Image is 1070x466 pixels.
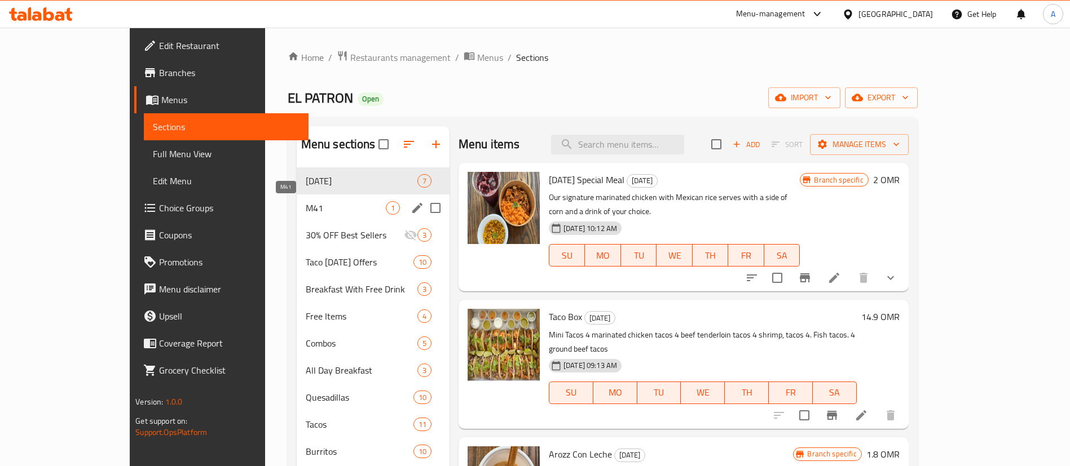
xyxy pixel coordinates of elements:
[516,51,548,64] span: Sections
[413,390,431,404] div: items
[549,171,624,188] span: [DATE] Special Meal
[877,402,904,429] button: delete
[854,91,909,105] span: export
[159,282,300,296] span: Menu disclaimer
[159,363,300,377] span: Grocery Checklist
[850,264,877,291] button: delete
[417,228,431,242] div: items
[764,136,810,153] span: Select section first
[297,384,450,411] div: Quesadillas10
[144,167,309,194] a: Edit Menu
[306,255,413,269] span: Taco [DATE] Offers
[627,174,657,187] span: [DATE]
[855,409,868,422] a: Edit menu item
[877,264,904,291] button: show more
[728,136,764,153] button: Add
[817,384,852,401] span: SA
[418,365,431,376] span: 3
[549,381,593,404] button: SU
[657,244,693,267] button: WE
[593,381,637,404] button: MO
[559,360,622,371] span: [DATE] 09:13 AM
[328,51,332,64] li: /
[404,228,417,242] svg: Inactive section
[306,201,386,215] span: M41
[297,303,450,330] div: Free Items4
[134,303,309,330] a: Upsell
[585,244,621,267] button: MO
[134,248,309,276] a: Promotions
[417,282,431,296] div: items
[409,199,426,216] button: edit
[769,247,796,264] span: SA
[418,284,431,295] span: 3
[414,446,431,457] span: 10
[614,449,645,462] div: Ramadan
[135,394,163,409] span: Version:
[768,87,840,108] button: import
[627,174,658,188] div: Ramadan
[459,136,520,153] h2: Menu items
[297,411,450,438] div: Tacos11
[827,271,841,285] a: Edit menu item
[306,174,417,188] span: [DATE]
[306,418,413,431] div: Tacos
[306,336,417,350] span: Combos
[306,445,413,458] span: Burritos
[297,330,450,357] div: Combos5
[297,438,450,465] div: Burritos10
[598,384,633,401] span: MO
[153,120,300,134] span: Sections
[810,134,909,155] button: Manage items
[135,425,207,440] a: Support.OpsPlatform
[809,175,868,185] span: Branch specific
[417,363,431,377] div: items
[549,446,612,463] span: Arozz Con Leche
[159,39,300,52] span: Edit Restaurant
[297,248,450,276] div: Taco [DATE] Offers10
[161,93,300,106] span: Menus
[134,357,309,384] a: Grocery Checklist
[704,132,728,156] span: Select section
[134,276,309,303] a: Menu disclaimer
[395,131,422,158] span: Sort sections
[769,381,813,404] button: FR
[337,50,451,65] a: Restaurants management
[417,309,431,323] div: items
[777,91,831,105] span: import
[729,384,764,401] span: TH
[468,172,540,244] img: Ramadan Special Meal
[803,449,861,459] span: Branch specific
[818,402,846,429] button: Branch-specific-item
[288,85,353,110] span: EL PATRON
[554,247,580,264] span: SU
[551,135,684,154] input: search
[297,194,450,221] div: M411edit
[413,445,431,458] div: items
[559,223,622,234] span: [DATE] 10:12 AM
[417,174,431,188] div: items
[549,328,857,356] p: Mini Tacos 4 marinated chicken tacos 4 beef tenderloin tacos 4 shrimp, tacos 4. Fish tacos. 4 gro...
[642,384,677,401] span: TU
[615,449,645,461] span: [DATE]
[884,271,897,285] svg: Show Choices
[731,138,761,151] span: Add
[159,201,300,215] span: Choice Groups
[306,174,417,188] div: Ramadan
[134,59,309,86] a: Branches
[306,309,417,323] span: Free Items
[1051,8,1055,20] span: A
[413,418,431,431] div: items
[288,50,918,65] nav: breadcrumb
[413,255,431,269] div: items
[477,51,503,64] span: Menus
[792,403,816,427] span: Select to update
[621,244,657,267] button: TU
[297,221,450,248] div: 30% OFF Best Sellers3
[418,230,431,241] span: 3
[554,384,589,401] span: SU
[584,311,615,325] div: Ramadan
[153,174,300,188] span: Edit Menu
[134,32,309,59] a: Edit Restaurant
